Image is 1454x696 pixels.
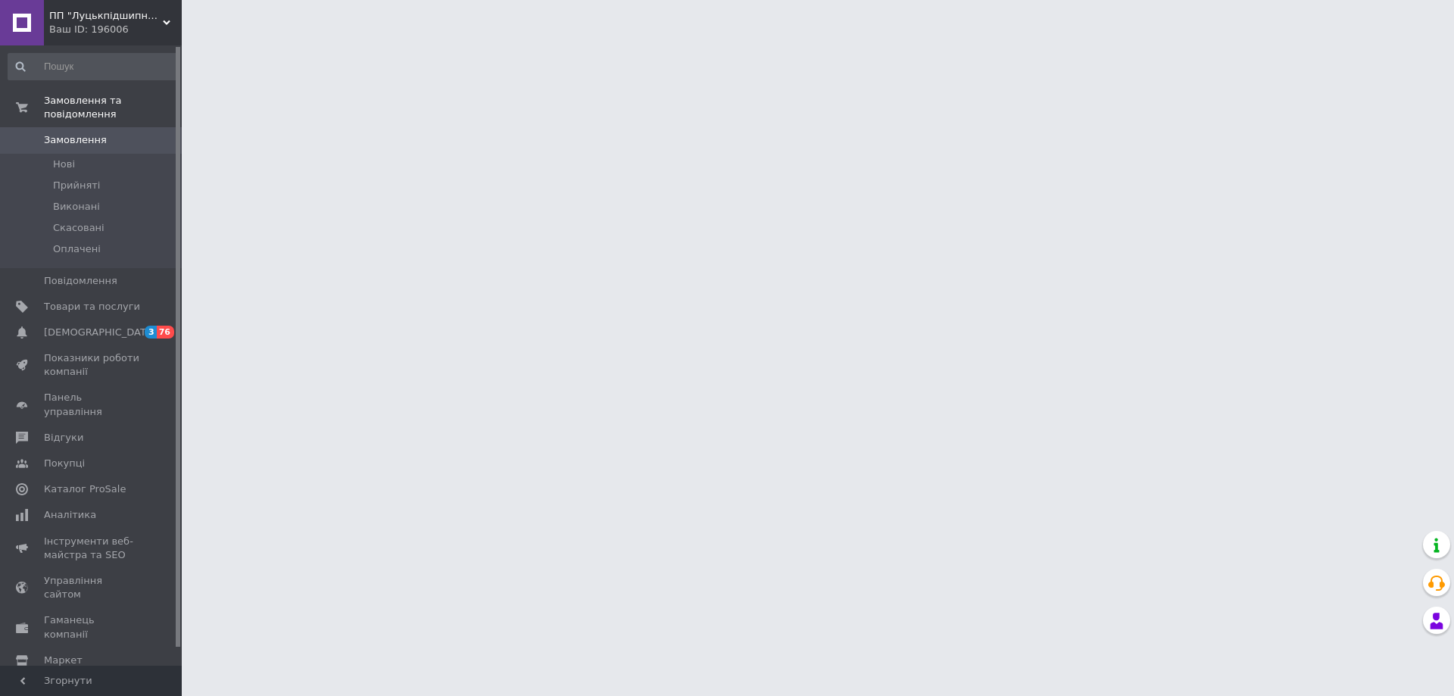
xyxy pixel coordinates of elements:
span: Маркет [44,654,83,667]
div: Ваш ID: 196006 [49,23,182,36]
span: Відгуки [44,431,83,445]
span: Виконані [53,200,100,214]
span: Гаманець компанії [44,613,140,641]
span: Оплачені [53,242,101,256]
span: Товари та послуги [44,300,140,314]
span: Скасовані [53,221,105,235]
span: Замовлення [44,133,107,147]
span: Замовлення та повідомлення [44,94,182,121]
span: Каталог ProSale [44,482,126,496]
span: Панель управління [44,391,140,418]
span: Інструменти веб-майстра та SEO [44,535,140,562]
span: Прийняті [53,179,100,192]
span: Показники роботи компанії [44,351,140,379]
span: 76 [157,326,174,339]
input: Пошук [8,53,179,80]
span: Аналітика [44,508,96,522]
span: ПП "Луцькпідшипниксервіс" [49,9,163,23]
span: Покупці [44,457,85,470]
span: Управління сайтом [44,574,140,601]
span: Нові [53,158,75,171]
span: [DEMOGRAPHIC_DATA] [44,326,156,339]
span: 3 [145,326,157,339]
span: Повідомлення [44,274,117,288]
